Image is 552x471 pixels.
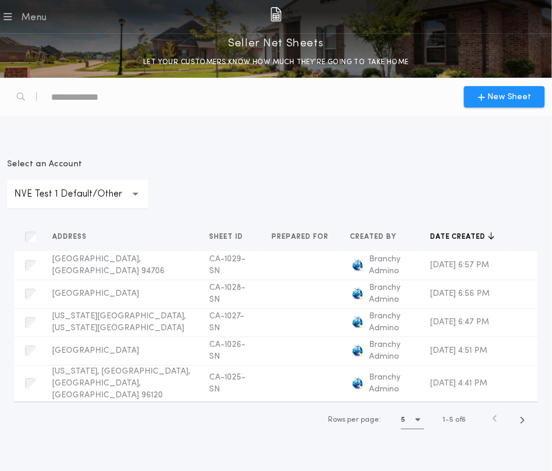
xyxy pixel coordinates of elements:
[351,287,365,301] img: logo
[209,373,245,394] span: CA-1025-SN
[401,410,424,429] button: 5
[229,34,324,53] p: Seller Net Sheets
[370,372,411,396] span: Branchy Admino
[370,311,411,334] span: Branchy Admino
[370,282,411,306] span: Branchy Admino
[351,258,365,273] img: logo
[209,340,245,361] span: CA-1026-SN
[52,367,190,400] span: [US_STATE], [GEOGRAPHIC_DATA], [GEOGRAPHIC_DATA], [GEOGRAPHIC_DATA] 96120
[272,232,332,242] span: Prepared for
[449,416,453,423] span: 5
[21,11,47,25] div: Menu
[430,232,488,242] span: Date created
[52,289,139,298] span: [GEOGRAPHIC_DATA]
[443,416,445,423] span: 1
[270,7,282,21] img: img
[455,415,466,425] span: of 6
[351,231,406,243] button: Created by
[14,187,141,201] p: NVE Test 1 Default/Other
[351,232,399,242] span: Created by
[430,289,490,298] span: [DATE] 6:56 PM
[209,255,245,276] span: CA-1029-SN
[52,255,165,276] span: [GEOGRAPHIC_DATA], [GEOGRAPHIC_DATA] 94706
[351,344,365,358] img: logo
[464,86,545,108] button: New Sheet
[52,346,139,355] span: [GEOGRAPHIC_DATA]
[401,414,405,426] h1: 5
[351,377,365,391] img: logo
[209,312,244,333] span: CA-1027-SN
[143,56,409,68] p: LET YOUR CUSTOMERS KNOW HOW MUCH THEY’RE GOING TO TAKE HOME
[7,159,149,170] p: Select an Account
[209,232,245,242] span: Sheet ID
[430,379,488,388] span: [DATE] 4:41 PM
[52,231,96,243] button: Address
[52,232,89,242] span: Address
[370,254,411,277] span: Branchy Admino
[351,315,365,330] img: logo
[209,283,245,304] span: CA-1028-SN
[328,416,381,423] span: Rows per page:
[209,231,252,243] button: Sheet ID
[430,318,490,327] span: [DATE] 6:47 PM
[370,339,411,363] span: Branchy Admino
[430,261,490,270] span: [DATE] 6:57 PM
[430,231,495,243] button: Date created
[430,346,488,355] span: [DATE] 4:51 PM
[487,91,531,103] span: New Sheet
[52,312,186,333] span: [US_STATE][GEOGRAPHIC_DATA], [US_STATE][GEOGRAPHIC_DATA]
[7,180,149,208] button: NVE Test 1 Default/Other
